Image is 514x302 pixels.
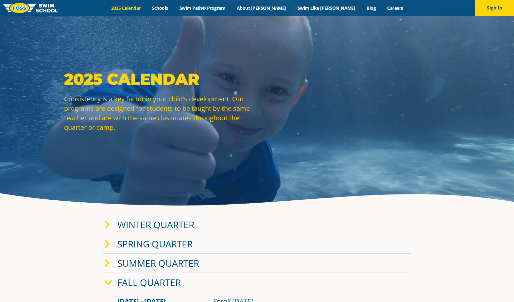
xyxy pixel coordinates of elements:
[64,94,254,132] p: Consistency is a key factor in your child's development. Our programs are designed for students t...
[382,5,409,11] a: Careers
[3,3,59,13] img: FOSS Swim School Logo
[117,238,193,250] a: Spring Quarter
[231,5,292,11] a: About [PERSON_NAME]
[117,257,199,269] a: Summer Quarter
[117,276,181,289] a: Fall Quarter
[174,5,231,11] a: Swim Path® Program
[292,5,361,11] a: Swim Like [PERSON_NAME]
[105,5,146,11] a: 2025 Calendar
[64,70,199,89] strong: 2025 Calendar
[146,5,174,11] a: Schools
[117,218,194,231] a: Winter Quarter
[361,5,382,11] a: Blog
